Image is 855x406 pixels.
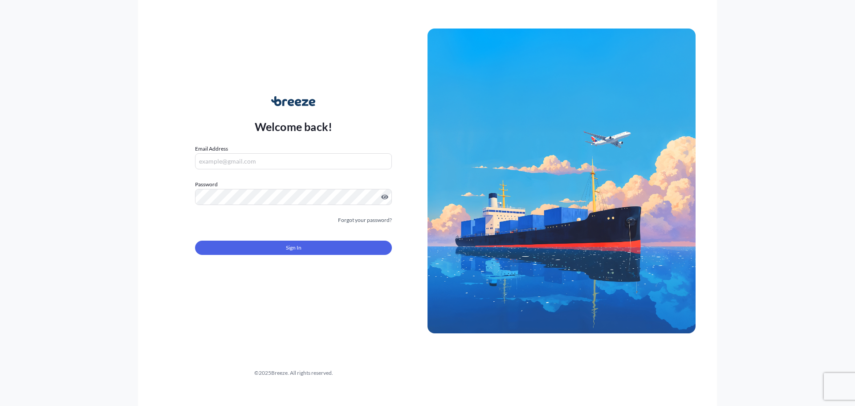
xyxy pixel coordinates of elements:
p: Welcome back! [255,119,333,134]
input: example@gmail.com [195,153,392,169]
button: Sign In [195,241,392,255]
button: Show password [381,193,388,201]
span: Sign In [286,243,301,252]
a: Forgot your password? [338,216,392,225]
img: Ship illustration [427,29,696,333]
label: Email Address [195,144,228,153]
label: Password [195,180,392,189]
div: © 2025 Breeze. All rights reserved. [159,369,427,377]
